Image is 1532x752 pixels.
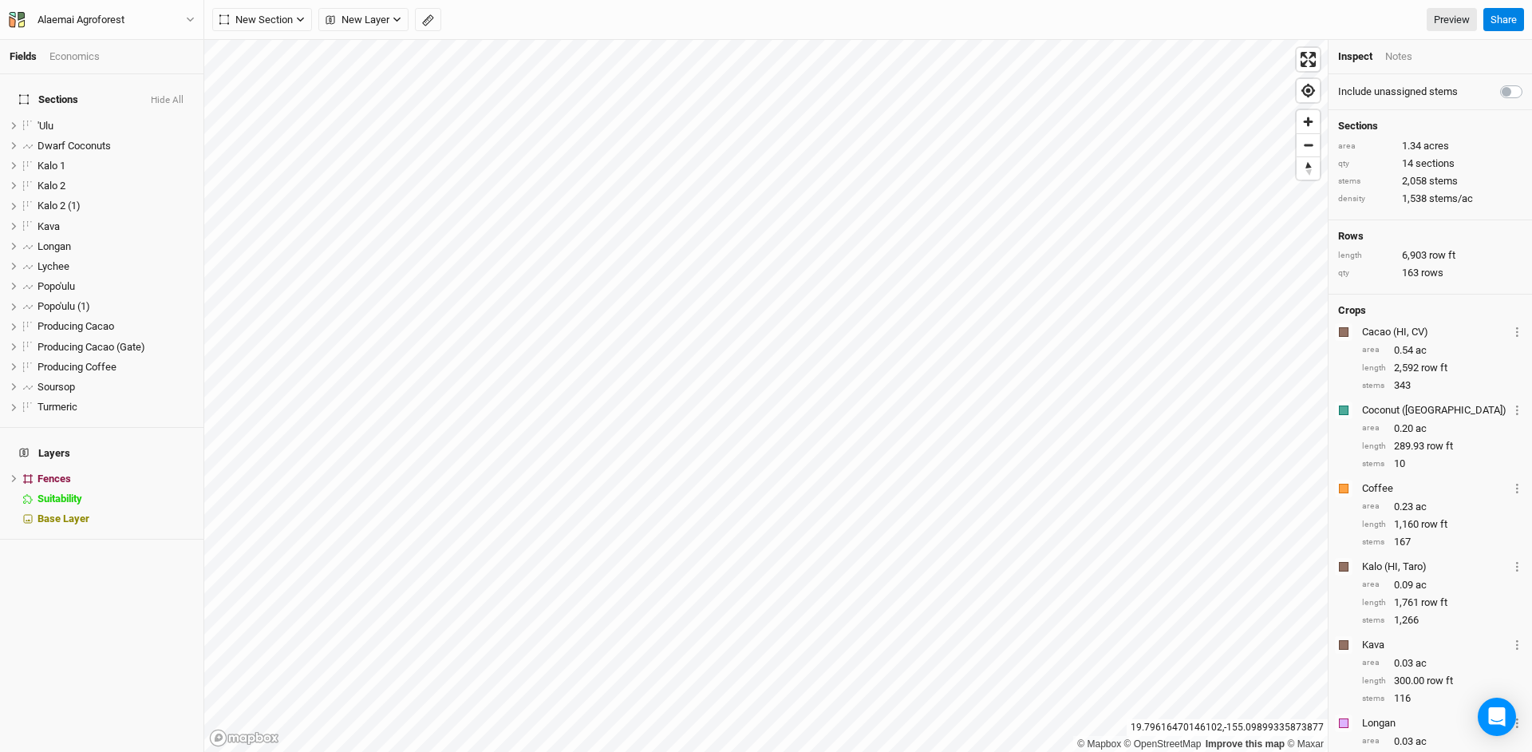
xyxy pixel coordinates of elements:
[1362,501,1386,513] div: area
[1362,693,1386,705] div: stems
[1429,174,1458,188] span: stems
[1362,735,1386,747] div: area
[1297,110,1320,133] button: Zoom in
[1362,422,1522,436] div: 0.20
[1338,304,1366,317] h4: Crops
[1362,674,1522,688] div: 300.00
[1362,380,1386,392] div: stems
[1512,557,1522,576] button: Crop Usage
[49,49,100,64] div: Economics
[204,40,1328,752] canvas: Map
[1338,176,1394,188] div: stems
[1206,738,1285,750] a: Improve this map
[1429,192,1473,206] span: stems/ac
[1362,535,1522,549] div: 167
[38,260,194,273] div: Lychee
[1362,344,1386,356] div: area
[38,381,194,394] div: Soursop
[1362,403,1509,418] div: Coconut (Polipoli)
[38,280,194,293] div: Popo'ulu
[1362,597,1386,609] div: length
[38,320,114,332] span: Producing Cacao
[38,220,194,233] div: Kava
[1297,48,1320,71] button: Enter fullscreen
[38,280,75,292] span: Popo'ulu
[38,12,124,28] div: Alaemai Agroforest
[150,95,184,106] button: Hide All
[1362,716,1509,730] div: Longan
[1362,615,1386,627] div: stems
[212,8,312,32] button: New Section
[1427,8,1477,32] a: Preview
[38,513,89,524] span: Base Layer
[1338,141,1394,152] div: area
[1423,139,1449,153] span: acres
[1416,734,1427,749] span: ac
[1427,439,1453,453] span: row ft
[1362,457,1522,471] div: 10
[1416,343,1427,358] span: ac
[38,240,194,253] div: Longan
[1385,49,1412,64] div: Notes
[1362,638,1509,652] div: Kava
[1483,8,1524,32] button: Share
[1362,691,1522,706] div: 116
[38,260,69,272] span: Lychee
[326,12,389,28] span: New Layer
[318,8,409,32] button: New Layer
[38,200,194,212] div: Kalo 2 (1)
[1421,361,1447,375] span: row ft
[1362,361,1522,375] div: 2,592
[38,401,77,413] span: Turmeric
[1362,481,1509,496] div: Coffee
[38,381,75,393] span: Soursop
[1297,134,1320,156] span: Zoom out
[38,160,194,172] div: Kalo 1
[38,401,194,414] div: Turmeric
[1362,596,1522,610] div: 1,761
[1362,500,1522,514] div: 0.23
[38,180,65,192] span: Kalo 2
[1512,635,1522,654] button: Crop Usage
[38,300,194,313] div: Popo'ulu (1)
[1338,248,1522,263] div: 6,903
[1127,719,1328,736] div: 19.79616470146102 , -155.09899335873877
[1427,674,1453,688] span: row ft
[1512,714,1522,732] button: Crop Usage
[415,8,441,32] button: Shortcut: M
[1338,120,1522,133] h4: Sections
[1338,158,1394,170] div: qty
[1295,156,1321,181] span: Reset bearing to north
[1362,325,1509,339] div: Cacao (HI, CV)
[38,493,194,505] div: Suitability
[1362,441,1386,453] div: length
[10,50,37,62] a: Fields
[38,120,194,133] div: 'Ulu
[1421,266,1443,280] span: rows
[38,513,194,525] div: Base Layer
[1338,192,1522,206] div: 1,538
[1362,517,1522,532] div: 1,160
[1362,656,1522,671] div: 0.03
[1362,343,1522,358] div: 0.54
[1362,536,1386,548] div: stems
[1297,79,1320,102] button: Find my location
[38,493,82,505] span: Suitability
[38,140,111,152] span: Dwarf Coconuts
[10,437,194,469] h4: Layers
[1478,698,1516,736] div: Open Intercom Messenger
[38,473,71,485] span: Fences
[1077,738,1121,750] a: Mapbox
[1362,362,1386,374] div: length
[1338,193,1394,205] div: density
[38,300,90,312] span: Popo'ulu (1)
[19,93,78,106] span: Sections
[1421,596,1447,610] span: row ft
[1338,250,1394,262] div: length
[38,361,194,374] div: Producing Coffee
[1124,738,1202,750] a: OpenStreetMap
[1362,560,1509,574] div: Kalo (HI, Taro)
[1362,458,1386,470] div: stems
